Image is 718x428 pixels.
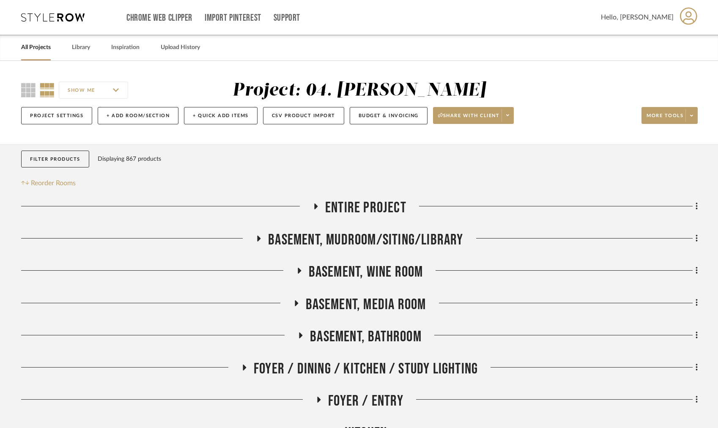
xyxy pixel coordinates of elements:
a: Upload History [161,42,200,53]
button: + Add Room/Section [98,107,178,124]
span: Basement, Wine Room [309,263,423,281]
a: Chrome Web Clipper [126,14,192,22]
span: Share with client [438,112,500,125]
a: Inspiration [111,42,140,53]
button: More tools [641,107,698,124]
button: Budget & Invoicing [350,107,428,124]
span: Foyer / Entry [328,392,403,410]
a: Support [274,14,300,22]
a: Import Pinterest [205,14,261,22]
span: Reorder Rooms [31,178,76,188]
span: Hello, [PERSON_NAME] [601,12,674,22]
button: Filter Products [21,151,89,168]
button: Reorder Rooms [21,178,76,188]
span: Basement, Bathroom [310,328,422,346]
button: + Quick Add Items [184,107,258,124]
span: Entire Project [325,199,406,217]
div: Project: 04. [PERSON_NAME] [233,82,486,99]
button: Project Settings [21,107,92,124]
span: More tools [647,112,683,125]
a: All Projects [21,42,51,53]
span: Foyer / Dining / Kitchen / Study Lighting [254,360,478,378]
span: Basement, Media Room [306,296,426,314]
div: Displaying 867 products [98,151,161,167]
span: Basement, Mudroom/Siting/Library [268,231,463,249]
button: Share with client [433,107,514,124]
a: Library [72,42,90,53]
button: CSV Product Import [263,107,344,124]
